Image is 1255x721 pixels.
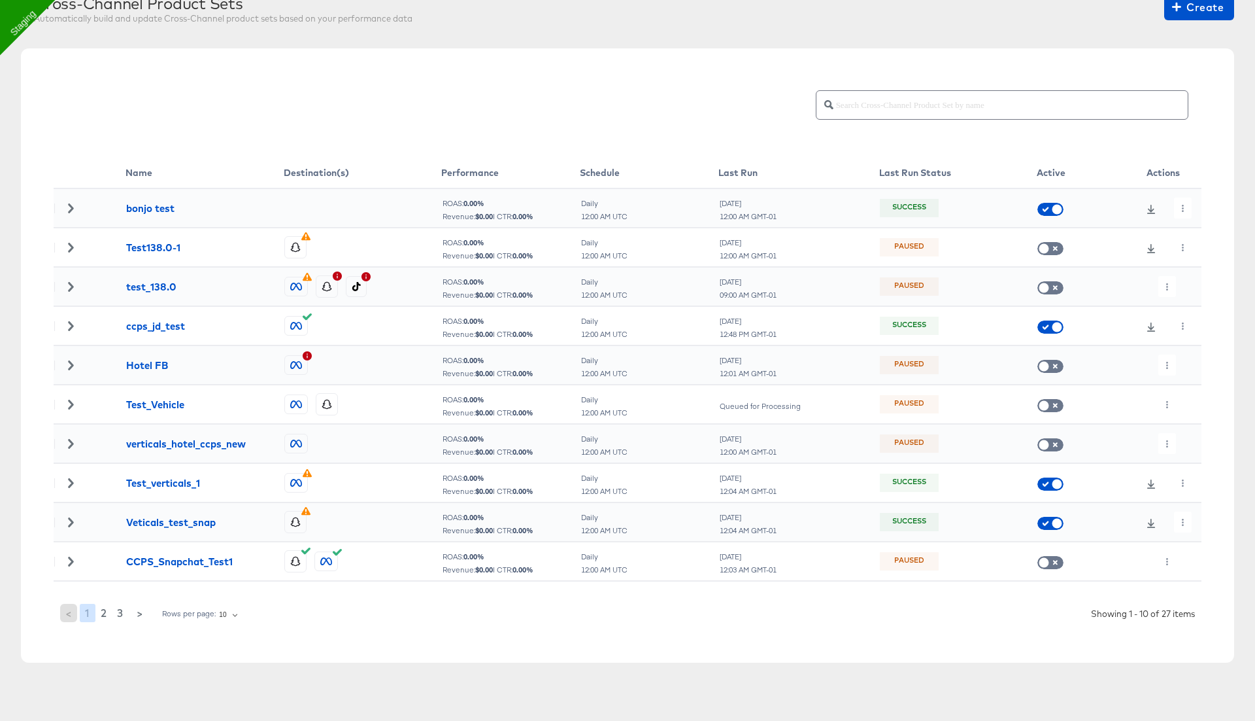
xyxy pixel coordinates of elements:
[95,604,112,622] button: 2
[512,211,533,221] b: 0.00 %
[719,526,777,535] div: 12:04 AM GMT-01
[580,526,628,535] div: 12:00 AM UTC
[126,280,176,294] div: test_138.0
[54,203,87,213] div: Toggle Row Expanded
[580,408,628,417] div: 12:00 AM UTC
[475,290,493,300] b: $ 0.00
[580,158,718,188] th: Schedule
[512,290,533,300] b: 0.00 %
[463,237,484,247] b: 0.00 %
[442,317,579,326] div: ROAS:
[894,359,924,371] div: Paused
[719,565,777,574] div: 12:03 AM GMT-01
[442,565,579,574] div: Revenue: | CTR:
[126,359,168,372] div: Hotel FB
[101,604,107,622] span: 2
[112,604,128,622] button: 3
[580,317,628,326] div: Daily
[126,202,175,215] div: bonjo test
[442,487,579,496] div: Revenue: | CTR:
[580,199,628,208] div: Daily
[580,238,628,247] div: Daily
[442,434,579,444] div: ROAS:
[463,198,484,208] b: 0.00 %
[894,555,924,567] div: Paused
[512,525,533,535] b: 0.00 %
[719,317,777,326] div: [DATE]
[80,604,95,622] button: 1
[512,368,533,378] b: 0.00 %
[463,434,484,444] b: 0.00 %
[833,86,1188,114] input: Search Cross-Channel Product Set by name
[894,241,924,253] div: Paused
[463,277,484,287] b: 0.00 %
[719,434,777,444] div: [DATE]
[442,330,579,339] div: Revenue: | CTR:
[54,478,87,487] div: Toggle Row Expanded
[284,158,441,188] th: Destination(s)
[719,513,777,522] div: [DATE]
[126,398,184,412] div: Test_Vehicle
[126,555,233,569] div: CCPS_Snapchat_Test1
[117,604,123,622] span: 3
[719,277,777,287] div: [DATE]
[475,368,493,378] b: $ 0.00
[442,356,579,365] div: ROAS:
[892,320,926,332] div: Success
[719,212,777,221] div: 12:00 AM GMT-01
[512,408,533,417] b: 0.00 %
[879,158,1037,188] th: Last Run Status
[719,448,777,457] div: 12:00 AM GMT-01
[580,434,628,444] div: Daily
[719,487,777,496] div: 12:04 AM GMT-01
[161,609,216,618] div: Rows per page:
[512,486,533,496] b: 0.00 %
[580,290,628,300] div: 12:00 AM UTC
[719,474,777,483] div: [DATE]
[719,369,777,378] div: 12:01 AM GMT-01
[442,474,579,483] div: ROAS:
[54,400,87,409] div: Toggle Row Expanded
[512,329,533,339] b: 0.00 %
[580,395,628,404] div: Daily
[894,438,924,449] div: Paused
[126,516,216,529] div: Veticals_test_snap
[475,251,493,260] b: $ 0.00
[580,369,628,378] div: 12:00 AM UTC
[475,329,493,339] b: $ 0.00
[580,487,628,496] div: 12:00 AM UTC
[463,473,484,483] b: 0.00 %
[126,241,180,255] div: Test138.0-1
[580,212,628,221] div: 12:00 AM UTC
[580,474,628,483] div: Daily
[475,211,493,221] b: $ 0.00
[512,447,533,457] b: 0.00 %
[442,369,579,378] div: Revenue: | CTR:
[463,395,484,404] b: 0.00 %
[442,290,579,300] div: Revenue: | CTR:
[1037,158,1125,188] th: Active
[580,552,628,561] div: Daily
[475,486,493,496] b: $ 0.00
[892,202,926,214] div: Success
[580,251,628,260] div: 12:00 AM UTC
[125,158,284,188] th: Name
[512,251,533,260] b: 0.00 %
[892,477,926,489] div: Success
[442,408,579,417] div: Revenue: | CTR:
[126,437,246,451] div: verticals_hotel_ccps_new
[475,525,493,535] b: $ 0.00
[137,604,143,622] span: >
[580,330,628,339] div: 12:00 AM UTC
[580,448,628,457] div: 12:00 AM UTC
[126,476,200,490] div: Test_verticals_1
[719,238,777,247] div: [DATE]
[719,402,801,411] div: Queued for Processing
[475,447,493,457] b: $ 0.00
[54,557,87,566] div: Toggle Row Expanded
[1125,158,1201,188] th: Actions
[475,408,493,417] b: $ 0.00
[580,513,628,522] div: Daily
[442,212,579,221] div: Revenue: | CTR:
[512,565,533,574] b: 0.00 %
